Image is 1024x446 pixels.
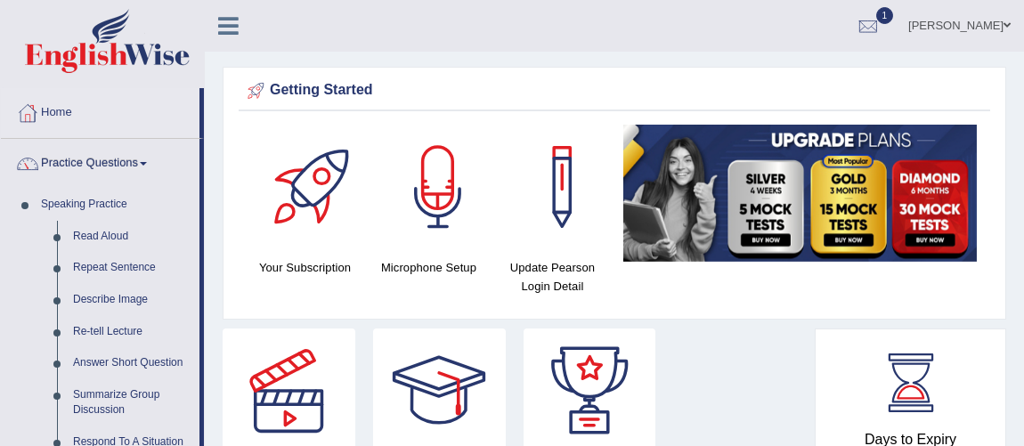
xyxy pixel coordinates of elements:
a: Repeat Sentence [65,252,199,284]
span: 1 [876,7,894,24]
h4: Microphone Setup [376,258,482,277]
h4: Your Subscription [252,258,358,277]
a: Summarize Group Discussion [65,379,199,426]
div: Getting Started [243,77,986,104]
a: Practice Questions [1,139,199,183]
img: small5.jpg [623,125,977,262]
h4: Update Pearson Login Detail [500,258,605,296]
a: Re-tell Lecture [65,316,199,348]
a: Read Aloud [65,221,199,253]
a: Speaking Practice [33,189,199,221]
a: Answer Short Question [65,347,199,379]
a: Home [1,88,199,133]
a: Describe Image [65,284,199,316]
